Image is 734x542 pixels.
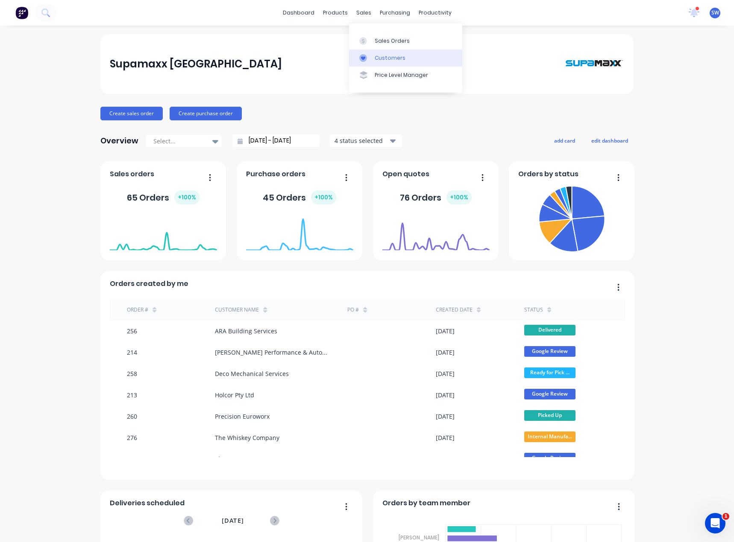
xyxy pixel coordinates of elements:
span: Google Review [524,453,575,463]
span: 1 [722,513,729,520]
div: Precision Euroworx [215,412,270,421]
div: + 100 % [311,190,336,204]
button: add card [549,135,581,146]
div: PO # [347,306,359,314]
a: Price Level Manager [349,67,462,84]
a: Sales Orders [349,32,462,49]
div: The [PERSON_NAME] [215,455,275,463]
div: Supamaxx [GEOGRAPHIC_DATA] [110,55,282,73]
div: Created date [436,306,473,314]
div: [PERSON_NAME] Performance & Automotive [215,348,330,357]
div: Sales Orders [375,37,410,45]
div: sales [352,6,376,19]
span: Sales orders [110,169,154,179]
button: Create purchase order [170,107,242,120]
div: 221 [127,455,137,463]
div: [DATE] [436,412,455,421]
div: 260 [127,412,137,421]
span: Orders created by me [110,279,188,289]
div: 76 Orders [400,190,472,204]
span: Orders by status [518,169,578,179]
span: Deliveries scheduled [110,498,185,508]
span: Purchase orders [246,169,305,179]
div: [DATE] [436,390,455,399]
span: Open quotes [382,169,429,179]
div: ARA Building Services [215,326,277,335]
div: 214 [127,348,137,357]
div: productivity [414,6,456,19]
div: Price Level Manager [375,71,428,79]
div: 258 [127,369,137,378]
div: products [319,6,352,19]
div: + 100 % [446,190,472,204]
div: [DATE] [436,348,455,357]
div: 276 [127,433,137,442]
div: Overview [100,132,138,149]
div: [DATE] [436,455,455,463]
a: dashboard [279,6,319,19]
div: Holcor Pty Ltd [215,390,254,399]
img: Supamaxx Australia [564,43,624,85]
div: 256 [127,326,137,335]
tspan: [PERSON_NAME] [399,534,439,541]
div: [DATE] [436,326,455,335]
span: Internal Manufa... [524,431,575,442]
div: 4 status selected [335,136,388,145]
span: [DATE] [222,516,244,525]
div: [DATE] [436,433,455,442]
div: Order # [127,306,148,314]
div: [DATE] [436,369,455,378]
div: Deco Mechanical Services [215,369,289,378]
span: Picked Up [524,410,575,421]
div: purchasing [376,6,414,19]
button: Create sales order [100,107,163,120]
div: Customers [375,54,405,62]
span: Ready for Pick ... [524,367,575,378]
div: 65 Orders [127,190,200,204]
div: The Whiskey Company [215,433,279,442]
a: Customers [349,50,462,67]
span: Google Review [524,389,575,399]
span: SW [711,9,719,17]
span: Delivered [524,325,575,335]
span: Orders by team member [382,498,470,508]
button: edit dashboard [586,135,634,146]
img: Factory [15,6,28,19]
iframe: Intercom live chat [705,513,725,533]
div: 213 [127,390,137,399]
div: + 100 % [174,190,200,204]
div: Customer Name [215,306,259,314]
div: 45 Orders [263,190,336,204]
span: Google Review [524,346,575,357]
button: 4 status selected [330,134,402,147]
div: status [524,306,543,314]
